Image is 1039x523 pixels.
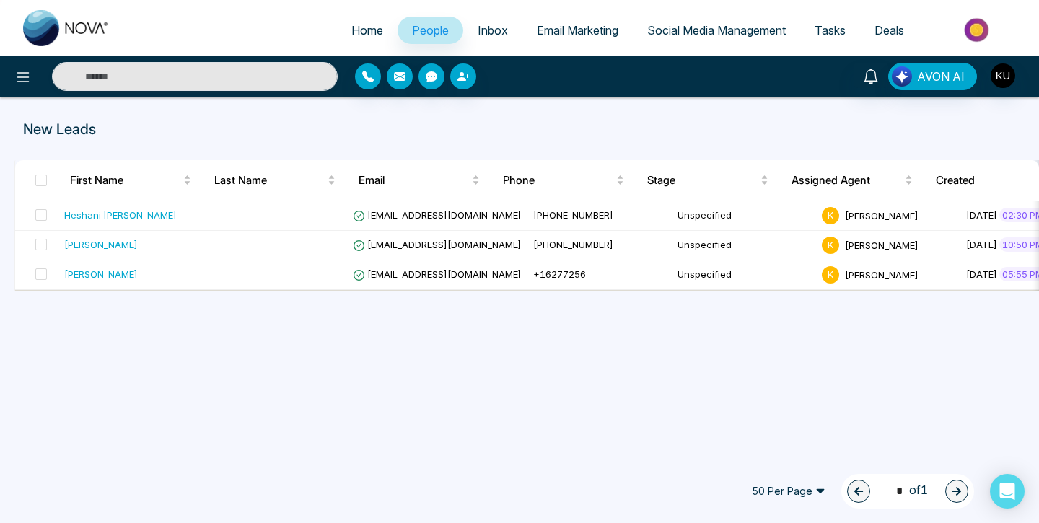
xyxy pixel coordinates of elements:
[647,172,758,189] span: Stage
[491,160,636,201] th: Phone
[742,480,836,503] span: 50 Per Page
[214,172,325,189] span: Last Name
[845,239,919,250] span: [PERSON_NAME]
[533,209,613,221] span: [PHONE_NUMBER]
[822,266,839,284] span: K
[990,474,1025,509] div: Open Intercom Messenger
[64,267,138,281] div: [PERSON_NAME]
[672,231,816,260] td: Unspecified
[800,17,860,44] a: Tasks
[874,23,904,38] span: Deals
[991,63,1015,88] img: User Avatar
[926,14,1030,46] img: Market-place.gif
[860,17,919,44] a: Deals
[353,239,522,250] span: [EMAIL_ADDRESS][DOMAIN_NAME]
[780,160,924,201] th: Assigned Agent
[822,207,839,224] span: K
[353,268,522,280] span: [EMAIL_ADDRESS][DOMAIN_NAME]
[58,160,203,201] th: First Name
[412,23,449,38] span: People
[672,260,816,290] td: Unspecified
[636,160,780,201] th: Stage
[337,17,398,44] a: Home
[966,239,997,250] span: [DATE]
[23,10,110,46] img: Nova CRM Logo
[203,160,347,201] th: Last Name
[815,23,846,38] span: Tasks
[822,237,839,254] span: K
[478,23,508,38] span: Inbox
[351,23,383,38] span: Home
[917,68,965,85] span: AVON AI
[845,209,919,221] span: [PERSON_NAME]
[966,268,997,280] span: [DATE]
[64,237,138,252] div: [PERSON_NAME]
[398,17,463,44] a: People
[347,160,491,201] th: Email
[633,17,800,44] a: Social Media Management
[23,118,679,140] p: New Leads
[353,209,522,221] span: [EMAIL_ADDRESS][DOMAIN_NAME]
[537,23,618,38] span: Email Marketing
[892,66,912,87] img: Lead Flow
[792,172,902,189] span: Assigned Agent
[70,172,180,189] span: First Name
[503,172,613,189] span: Phone
[845,268,919,280] span: [PERSON_NAME]
[463,17,522,44] a: Inbox
[647,23,786,38] span: Social Media Management
[887,481,928,501] span: of 1
[64,208,177,222] div: Heshani [PERSON_NAME]
[966,209,997,221] span: [DATE]
[522,17,633,44] a: Email Marketing
[533,239,613,250] span: [PHONE_NUMBER]
[359,172,469,189] span: Email
[672,201,816,231] td: Unspecified
[533,268,586,280] span: +16277256
[888,63,977,90] button: AVON AI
